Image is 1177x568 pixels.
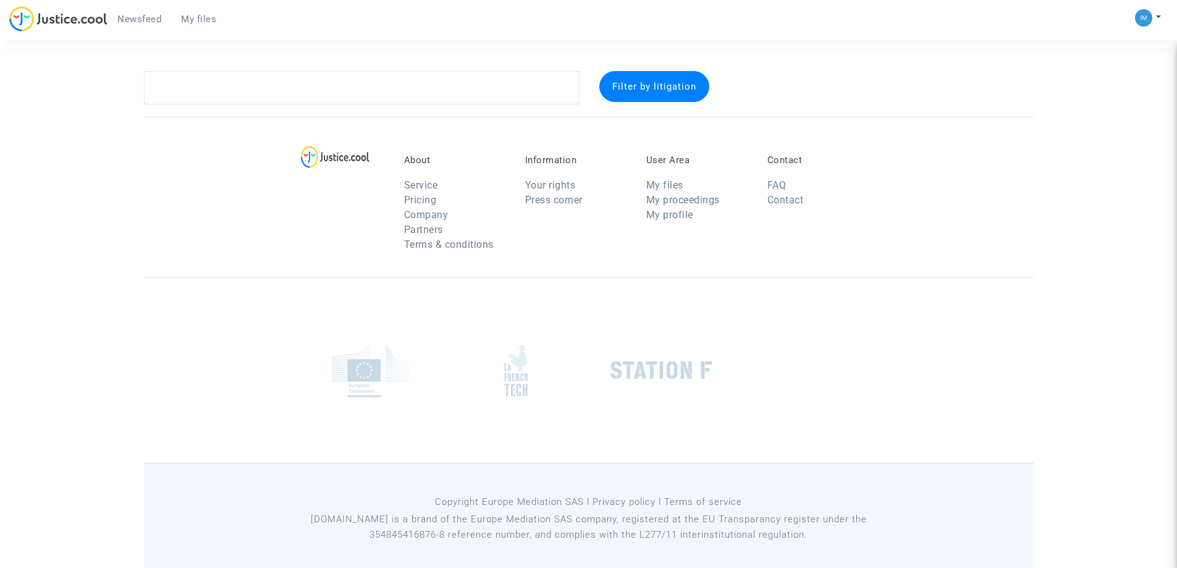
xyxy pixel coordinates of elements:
img: jc-logo.svg [9,6,108,32]
a: My files [646,179,683,191]
a: FAQ [767,179,787,191]
span: Newsfeed [117,14,161,25]
a: My proceedings [646,194,720,206]
p: Copyright Europe Mediation SAS l Privacy policy l Terms of service [307,494,870,510]
p: Contact [767,155,870,166]
img: stationf.png [610,361,712,379]
a: Newsfeed [108,10,171,28]
img: logo-lg.svg [301,146,369,168]
p: Information [525,155,628,166]
a: Your rights [525,179,576,191]
a: Contact [767,194,804,206]
a: My profile [646,209,693,221]
p: User Area [646,155,749,166]
p: [DOMAIN_NAME] is a brand of the Europe Mediation SAS company, registered at the EU Transparancy r... [307,512,870,543]
span: My files [181,14,216,25]
a: Terms & conditions [404,239,494,250]
a: Partners [404,224,443,235]
p: About [404,155,507,166]
span: Filter by litigation [612,81,696,92]
a: Press corner [525,194,583,206]
img: a105443982b9e25553e3eed4c9f672e7 [1135,9,1152,27]
a: Service [404,179,438,191]
img: french_tech.png [504,344,528,397]
img: europe_commision.png [332,344,409,397]
a: My files [171,10,226,28]
a: Company [404,209,449,221]
a: Pricing [404,194,437,206]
